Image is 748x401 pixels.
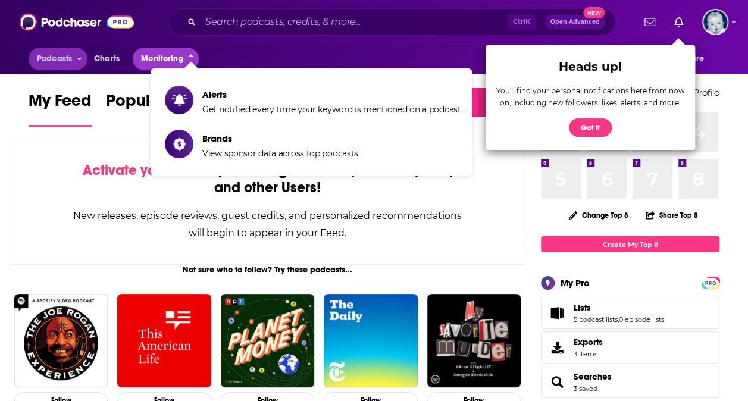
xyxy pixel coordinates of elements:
[569,118,612,137] button: Got it
[201,12,508,32] input: Search podcasts, credits, & more...
[117,294,211,387] img: This American Life
[574,371,612,382] a: Searches
[574,337,603,347] span: Exports
[29,48,87,70] button: open menu
[94,51,120,67] span: Charts
[86,48,127,70] a: Charts
[574,315,618,324] a: 5 podcast lists
[702,9,728,35] span: Logged in as blg1538
[427,294,521,387] img: My Favorite Murder with Karen Kilgariff and Georgia Hardstark
[29,90,92,118] span: My Feed
[168,8,615,36] div: Search podcasts, credits, & more...
[202,89,462,100] span: Alerts
[324,294,417,387] img: The Daily
[541,236,719,252] a: Create My Top 8
[20,11,134,33] img: Podchaser - Follow, Share and Rate Podcasts
[106,90,207,118] span: Popular Feed
[221,294,314,387] img: Planet Money
[618,315,619,324] span: ,
[70,207,465,242] div: New releases, episode reviews, guest credits, and personalized recommendations will begin to appe...
[202,148,358,159] span: View sponsor data across top podcasts
[703,278,718,287] span: PRO
[574,302,591,313] span: Lists
[550,19,600,25] span: Open Advanced
[508,14,536,30] span: Ctrl K
[574,350,603,358] span: 3 items
[671,87,719,98] a: View Profile
[141,51,183,67] span: Monitoring
[10,265,525,275] div: Not sure who to follow? Try these podcasts...
[574,384,597,393] a: 3 saved
[14,294,108,387] img: The Joe Rogan Experience
[29,90,92,127] a: My Feed
[37,51,72,67] span: Podcasts
[545,374,569,390] a: Searches
[202,133,358,144] span: Brands
[133,48,199,70] button: close menu
[541,366,719,398] span: Searches
[702,9,728,35] img: User Profile
[202,104,462,115] span: Get notified every time your keyword is mentioned on a podcast.
[545,15,605,29] button: Open AdvancedNew
[676,48,719,70] button: open menu
[703,278,718,287] a: PRO
[70,162,465,196] div: by following Podcasts, Creators, Lists, and other Users!
[574,302,664,313] a: Lists
[82,161,204,179] span: Activate your Feed
[583,7,605,18] span: New
[106,90,207,127] a: Popular Feed
[645,203,699,227] button: Share Top 8
[545,305,569,321] a: Lists
[541,331,719,364] a: Exports
[541,297,719,329] span: Lists
[562,208,636,223] button: Change Top 8
[561,277,590,289] div: My Pro
[640,12,660,32] a: Show notifications dropdown
[619,315,664,324] a: 0 episode lists
[495,85,686,109] div: You'll find your personal notifications here from now on, including new followers, likes, alerts,...
[669,12,688,32] a: Show notifications dropdown
[545,339,569,356] span: Exports
[702,9,728,35] button: Show profile menu
[495,59,686,74] div: Heads up!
